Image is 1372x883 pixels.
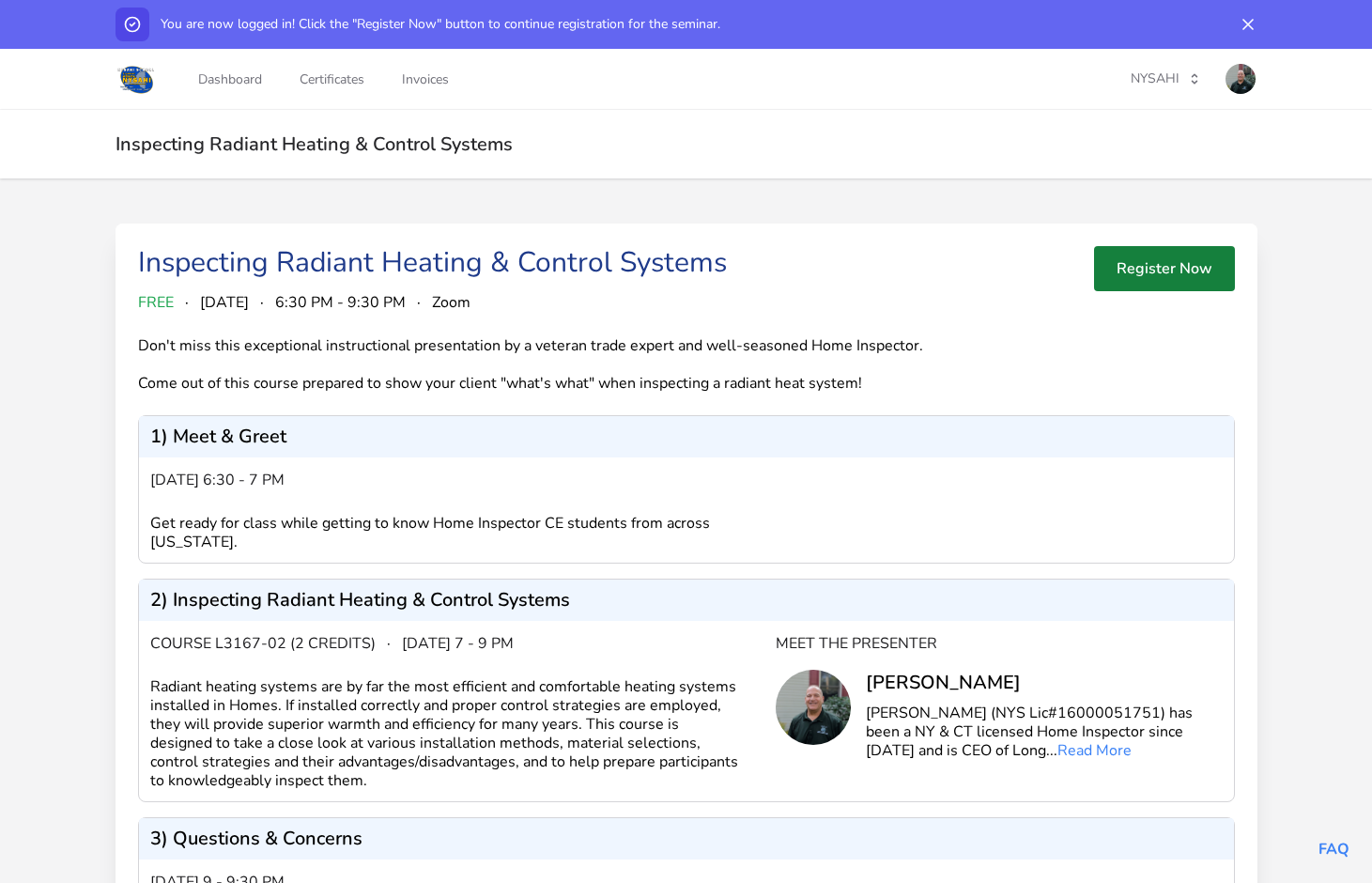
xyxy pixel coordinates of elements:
[185,291,189,314] span: ·
[776,670,851,745] img: Chris Long
[275,291,406,314] span: 6:30 PM - 9:30 PM
[776,632,1223,655] div: Meet the Presenter
[1094,246,1235,291] button: Register Now
[116,132,1257,156] h2: Inspecting Radiant Heating & Control Systems
[116,62,158,96] img: Logo
[1226,64,1256,94] img: Chris Long
[150,632,376,655] span: Course L3167-02 (2 credits)
[260,291,264,314] span: ·
[398,48,453,110] a: Invoices
[161,15,720,34] p: You are now logged in! Click the "Register Now" button to continue registration for the seminar.
[194,48,266,110] a: Dashboard
[1318,839,1349,860] a: FAQ
[150,469,285,491] span: [DATE] 6:30 - 7 pm
[1231,8,1265,41] button: Dismiss
[866,704,1223,760] p: [PERSON_NAME] (NYS Lic#16000051751) has been a NY & CT licensed Home Inspector since [DATE] and i...
[432,291,470,314] span: Zoom
[150,829,362,848] p: 3) Questions & Concerns
[138,291,174,314] span: FREE
[138,336,961,393] div: Don't miss this exceptional instructional presentation by a veteran trade expert and well-seasone...
[417,291,421,314] span: ·
[150,591,570,610] p: 2) Inspecting Radiant Heating & Control Systems
[1057,740,1132,761] a: Read More
[150,677,776,790] div: Radiant heating systems are by far the most efficient and comfortable heating systems installed i...
[150,514,776,551] div: Get ready for class while getting to know Home Inspector CE students from across [US_STATE].
[138,246,727,280] div: Inspecting Radiant Heating & Control Systems
[1118,63,1212,95] button: NYSAHI
[150,427,286,446] p: 1) Meet & Greet
[296,48,368,110] a: Certificates
[387,632,391,655] span: ·
[402,632,514,655] span: [DATE] 7 - 9 pm
[866,670,1223,696] div: [PERSON_NAME]
[200,291,249,314] span: [DATE]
